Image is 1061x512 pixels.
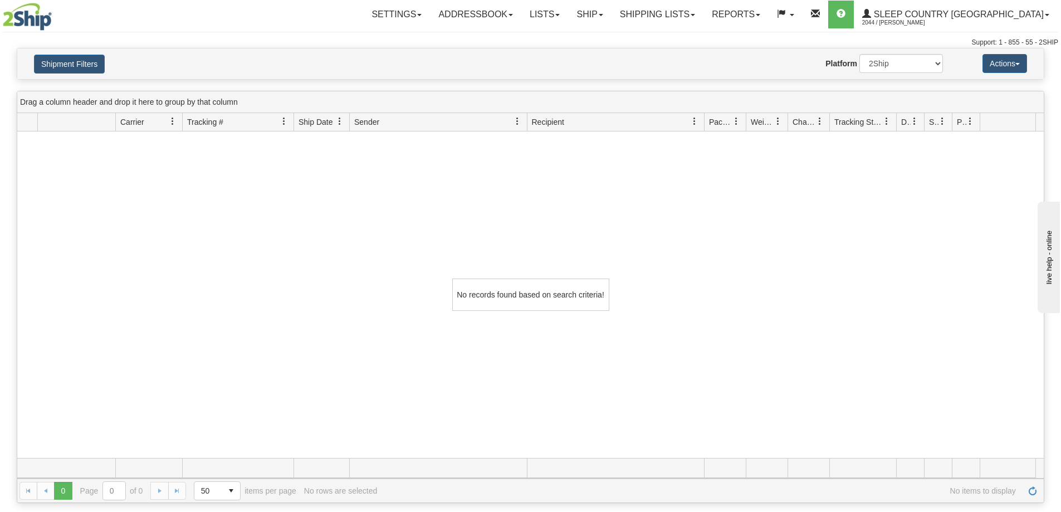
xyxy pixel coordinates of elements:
[709,116,732,128] span: Packages
[201,485,216,496] span: 50
[568,1,611,28] a: Ship
[194,481,241,500] span: Page sizes drop down
[751,116,774,128] span: Weight
[304,486,378,495] div: No rows are selected
[854,1,1058,28] a: Sleep Country [GEOGRAPHIC_DATA] 2044 / [PERSON_NAME]
[825,58,857,69] label: Platform
[793,116,816,128] span: Charge
[8,9,103,18] div: live help - online
[187,116,223,128] span: Tracking #
[1035,199,1060,313] iframe: chat widget
[957,116,966,128] span: Pickup Status
[703,1,769,28] a: Reports
[385,486,1016,495] span: No items to display
[299,116,333,128] span: Ship Date
[929,116,938,128] span: Shipment Issues
[3,3,52,31] img: logo2044.jpg
[354,116,379,128] span: Sender
[194,481,296,500] span: items per page
[532,116,564,128] span: Recipient
[905,112,924,131] a: Delivery Status filter column settings
[1024,482,1042,500] a: Refresh
[222,482,240,500] span: select
[685,112,704,131] a: Recipient filter column settings
[3,38,1058,47] div: Support: 1 - 855 - 55 - 2SHIP
[871,9,1044,19] span: Sleep Country [GEOGRAPHIC_DATA]
[769,112,788,131] a: Weight filter column settings
[508,112,527,131] a: Sender filter column settings
[612,1,703,28] a: Shipping lists
[363,1,430,28] a: Settings
[862,17,946,28] span: 2044 / [PERSON_NAME]
[521,1,568,28] a: Lists
[727,112,746,131] a: Packages filter column settings
[961,112,980,131] a: Pickup Status filter column settings
[834,116,883,128] span: Tracking Status
[163,112,182,131] a: Carrier filter column settings
[80,481,143,500] span: Page of 0
[877,112,896,131] a: Tracking Status filter column settings
[430,1,521,28] a: Addressbook
[810,112,829,131] a: Charge filter column settings
[275,112,294,131] a: Tracking # filter column settings
[54,482,72,500] span: Page 0
[901,116,911,128] span: Delivery Status
[933,112,952,131] a: Shipment Issues filter column settings
[330,112,349,131] a: Ship Date filter column settings
[34,55,105,74] button: Shipment Filters
[452,279,609,311] div: No records found based on search criteria!
[982,54,1027,73] button: Actions
[17,91,1044,113] div: grid grouping header
[120,116,144,128] span: Carrier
